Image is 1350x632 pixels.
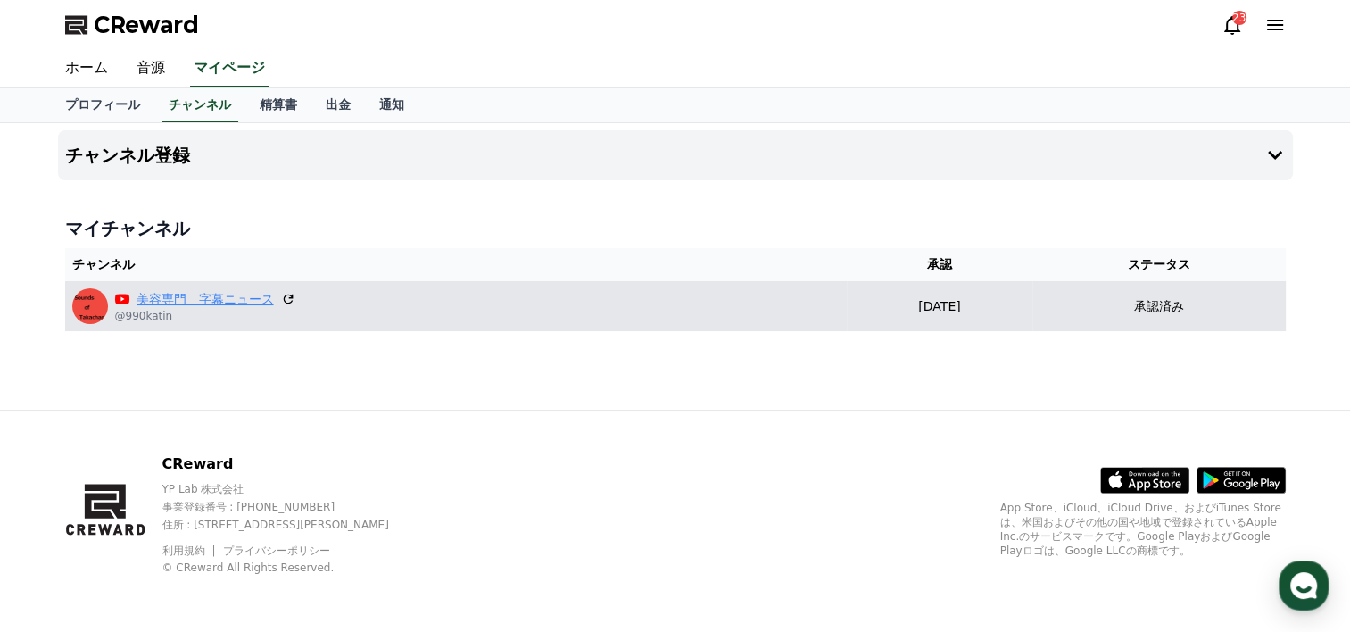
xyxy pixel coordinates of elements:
p: [DATE] [854,297,1026,316]
p: App Store、iCloud、iCloud Drive、およびiTunes Storeは、米国およびその他の国や地域で登録されているApple Inc.のサービスマークです。Google P... [1000,501,1286,558]
img: 美容専門 字幕ニュース [72,288,108,324]
span: Messages [148,511,201,526]
a: ホーム [51,50,122,87]
a: プロフィール [51,88,154,122]
span: Home [46,511,77,525]
a: 23 [1222,14,1243,36]
p: 承認済み [1134,297,1184,316]
p: © CReward All Rights Reserved. [162,561,419,575]
a: Settings [230,484,343,528]
p: CReward [162,453,419,475]
span: CReward [94,11,199,39]
a: Messages [118,484,230,528]
p: YP Lab 株式会社 [162,482,419,496]
a: 通知 [365,88,418,122]
a: 精算書 [245,88,311,122]
a: 音源 [122,50,179,87]
a: マイページ [190,50,269,87]
th: ステータス [1032,248,1285,281]
p: 住所 : [STREET_ADDRESS][PERSON_NAME] [162,518,419,532]
span: Settings [264,511,308,525]
button: チャンネル登録 [58,130,1293,180]
h4: チャンネル登録 [65,146,190,165]
th: 承認 [847,248,1033,281]
a: チャンネル [162,88,238,122]
a: 利用規約 [162,545,218,557]
a: Home [5,484,118,528]
p: @990katin [115,309,295,323]
a: 美容専門 字幕ニュース [137,290,274,309]
a: CReward [65,11,199,39]
p: 事業登録番号 : [PHONE_NUMBER] [162,500,419,514]
a: 出金 [311,88,365,122]
h4: マイチャンネル [65,216,1286,241]
div: 23 [1232,11,1246,25]
th: チャンネル [65,248,847,281]
a: プライバシーポリシー [223,545,330,557]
